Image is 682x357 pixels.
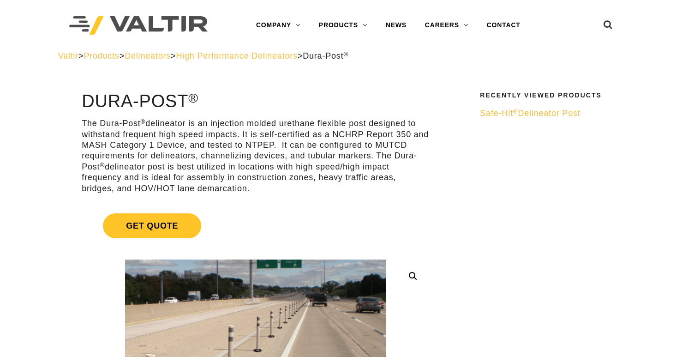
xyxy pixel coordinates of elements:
h1: Dura-Post [82,92,430,111]
h2: Recently Viewed Products [480,92,618,99]
a: NEWS [377,16,416,35]
a: COMPANY [247,16,310,35]
a: Get Quote [82,202,430,249]
span: Safe-Hit Delineator Post [480,109,580,118]
span: Dura-Post [303,51,348,61]
a: CAREERS [416,16,478,35]
img: Valtir [69,16,208,35]
sup: ® [141,118,146,125]
span: Get Quote [103,213,201,238]
sup: ® [513,108,518,115]
sup: ® [343,51,348,58]
a: Safe-Hit®Delineator Post [480,108,618,119]
div: > > > > [58,51,624,61]
a: Valtir [58,51,78,61]
a: High Performance Delineators [176,51,298,61]
p: The Dura-Post delineator is an injection molded urethane flexible post designed to withstand freq... [82,118,430,194]
a: PRODUCTS [310,16,377,35]
a: CONTACT [478,16,530,35]
a: Products [84,51,119,61]
sup: ® [100,162,105,169]
sup: ® [188,91,198,105]
a: Delineators [125,51,171,61]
